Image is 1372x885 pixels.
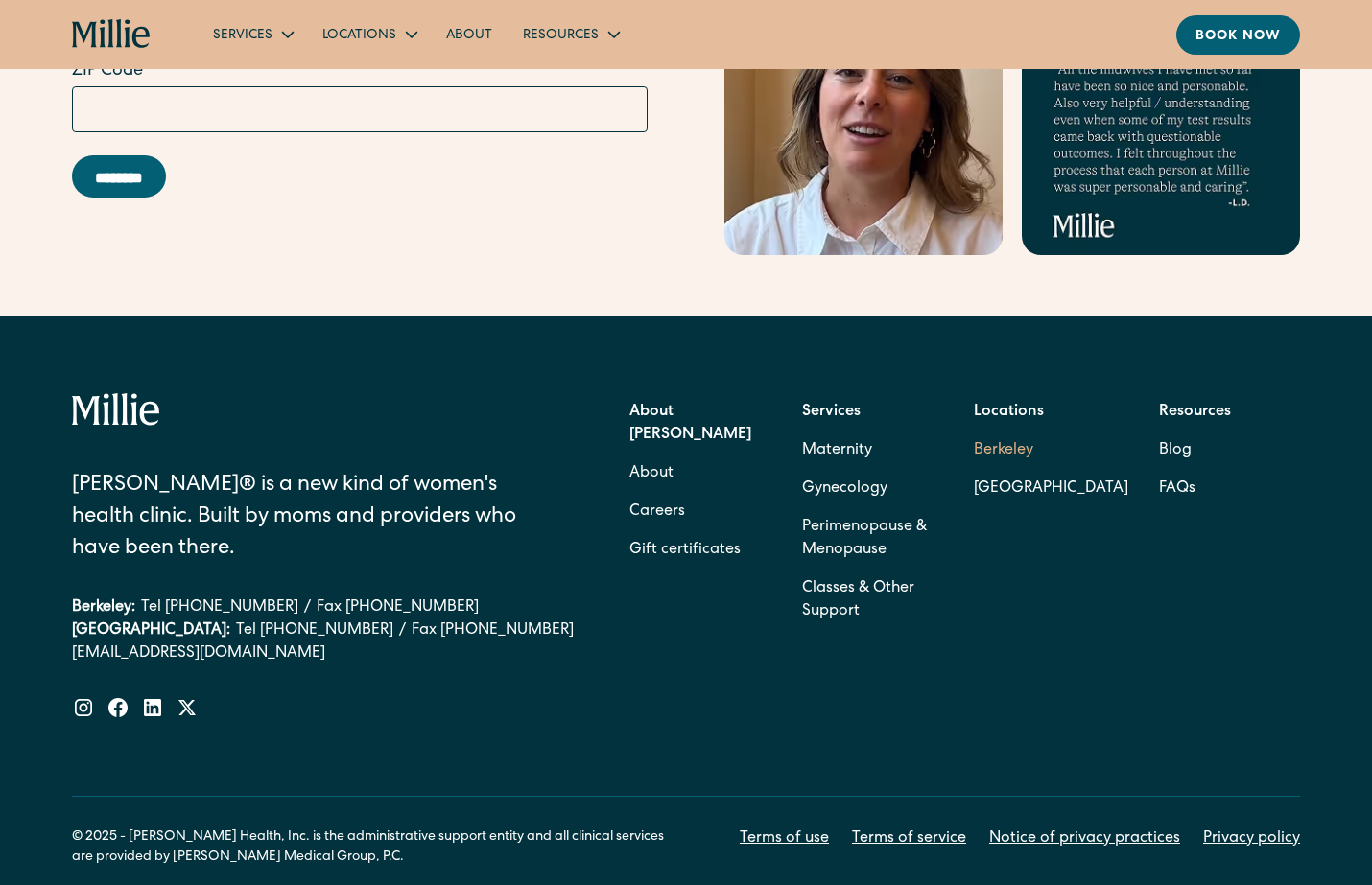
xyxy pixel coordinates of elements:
[322,26,396,46] div: Locations
[1159,405,1231,420] strong: Resources
[523,26,599,46] div: Resources
[629,493,685,531] a: Careers
[802,405,861,420] strong: Services
[508,18,633,50] div: Resources
[198,18,307,50] div: Services
[1159,431,1192,470] a: Blog
[412,619,574,642] a: Fax [PHONE_NUMBER]
[72,619,230,642] div: [GEOGRAPHIC_DATA]:
[802,570,943,631] a: Classes & Other Support
[974,470,1128,508] a: [GEOGRAPHIC_DATA]
[72,596,135,619] div: Berkeley:
[399,619,406,642] div: /
[852,827,966,850] a: Terms of service
[989,827,1180,850] a: Notice of privacy practices
[740,827,829,850] a: Terms of use
[431,18,508,50] a: About
[141,596,298,619] a: Tel [PHONE_NUMBER]
[72,827,686,868] div: © 2025 - [PERSON_NAME] Health, Inc. is the administrative support entity and all clinical service...
[802,508,943,570] a: Perimenopause & Menopause
[317,596,479,619] a: Fax [PHONE_NUMBER]
[236,619,393,642] a: Tel [PHONE_NUMBER]
[72,471,524,566] div: [PERSON_NAME]® is a new kind of women's health clinic. Built by moms and providers who have been ...
[72,19,152,50] a: home
[629,531,741,570] a: Gift certificates
[307,18,431,50] div: Locations
[802,470,887,508] a: Gynecology
[1159,470,1195,508] a: FAQs
[304,596,311,619] div: /
[802,431,872,470] a: Maternity
[974,405,1044,420] strong: Locations
[1176,15,1300,55] a: Book now
[72,58,648,84] label: ZIP Code
[974,431,1128,470] a: Berkeley
[1203,827,1300,850] a: Privacy policy
[1195,27,1281,47] div: Book now
[629,454,674,493] a: About
[629,405,751,443] strong: About [PERSON_NAME]
[213,26,272,46] div: Services
[72,642,575,665] a: [EMAIL_ADDRESS][DOMAIN_NAME]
